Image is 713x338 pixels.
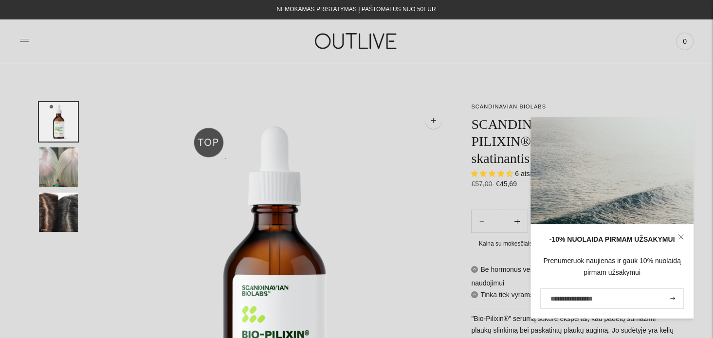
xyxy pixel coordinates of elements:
span: 6 atsiliepimai [515,170,554,178]
a: 0 [676,31,694,52]
button: Translation missing: en.general.accessibility.image_thumbail [39,147,78,187]
input: Product quantity [492,214,507,229]
span: €45,69 [496,180,517,188]
div: NEMOKAMAS PRISTATYMAS Į PAŠTOMATUS NUO 50EUR [277,4,436,16]
s: €57,00 [471,180,494,188]
a: SCANDINAVIAN BIOLABS [471,104,546,109]
div: -10% NUOLAIDA PIRMAM UŽSAKYMUI [540,234,684,246]
img: OUTLIVE [296,24,418,58]
button: Subtract product quantity [507,210,528,233]
h1: SCANDINAVIAN BIOLABS BIO-PILIXIN® plaukų augimą skatinantis serumas 100ml [471,116,674,167]
span: 0 [678,35,692,48]
button: Translation missing: en.general.accessibility.image_thumbail [39,102,78,142]
span: 4.67 stars [471,170,515,178]
button: Add product quantity [472,210,492,233]
div: Prenumeruok naujienas ir gauk 10% nuolaidą pirmam užsakymui [540,255,684,279]
button: Translation missing: en.general.accessibility.image_thumbail [39,193,78,232]
div: Kaina su mokesčiais. apskaičiuojama apmokėjimo metu. [471,239,674,249]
